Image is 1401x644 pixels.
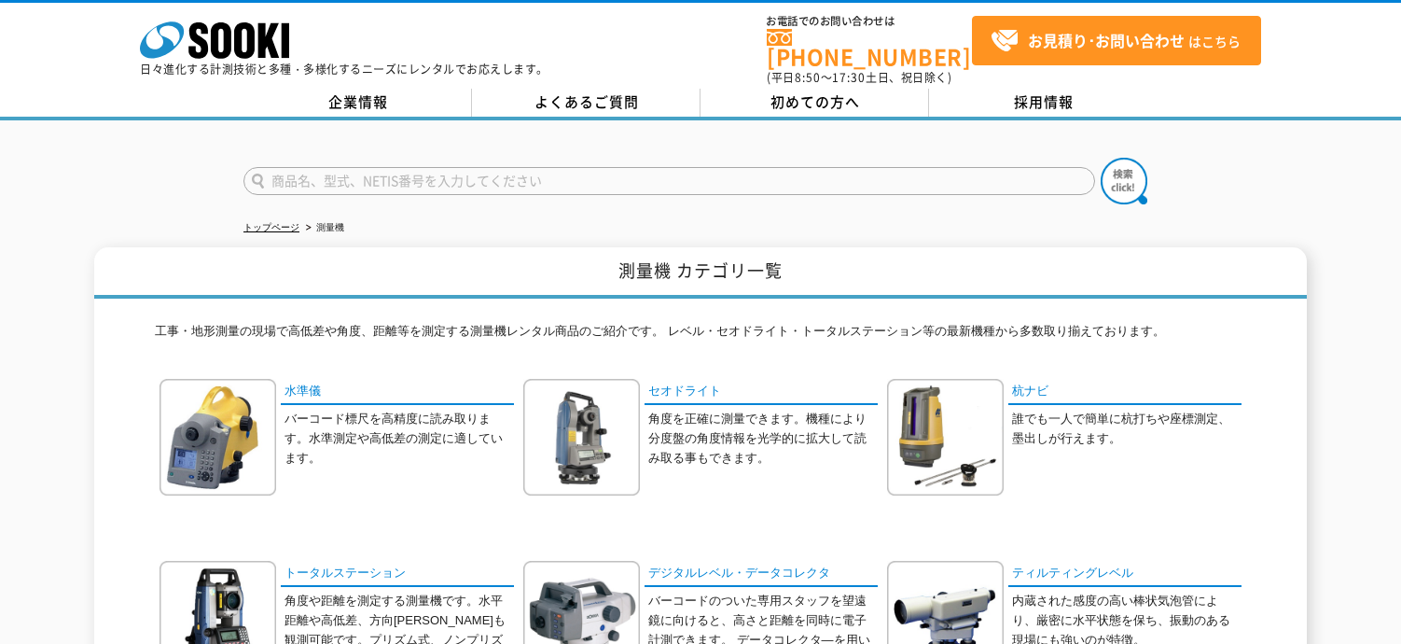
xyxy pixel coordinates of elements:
[1008,561,1241,588] a: ティルティングレベル
[887,379,1004,496] img: 杭ナビ
[795,69,821,86] span: 8:50
[243,167,1095,195] input: 商品名、型式、NETIS番号を入力してください
[767,29,972,67] a: [PHONE_NUMBER]
[281,379,514,406] a: 水準儀
[972,16,1261,65] a: お見積り･お問い合わせはこちら
[472,89,700,117] a: よくあるご質問
[929,89,1158,117] a: 採用情報
[243,222,299,232] a: トップページ
[302,218,344,238] li: 測量機
[1008,379,1241,406] a: 杭ナビ
[700,89,929,117] a: 初めての方へ
[1028,29,1185,51] strong: お見積り･お問い合わせ
[140,63,548,75] p: 日々進化する計測技術と多種・多様化するニーズにレンタルでお応えします。
[1101,158,1147,204] img: btn_search.png
[94,247,1307,299] h1: 測量機 カテゴリ一覧
[155,322,1246,351] p: 工事・地形測量の現場で高低差や角度、距離等を測定する測量機レンタル商品のご紹介です。 レベル・セオドライト・トータルステーション等の最新機種から多数取り揃えております。
[523,379,640,496] img: セオドライト
[991,27,1241,55] span: はこちら
[243,89,472,117] a: 企業情報
[648,410,878,468] p: 角度を正確に測量できます。機種により分度盤の角度情報を光学的に拡大して読み取る事もできます。
[767,16,972,27] span: お電話でのお問い合わせは
[832,69,866,86] span: 17:30
[284,410,514,468] p: バーコード標尺を高精度に読み取ります。水準測定や高低差の測定に適しています。
[1012,410,1241,449] p: 誰でも一人で簡単に杭打ちや座標測定、墨出しが行えます。
[645,379,878,406] a: セオドライト
[160,379,276,496] img: 水準儀
[645,561,878,588] a: デジタルレベル・データコレクタ
[767,69,951,86] span: (平日 ～ 土日、祝日除く)
[770,91,860,112] span: 初めての方へ
[281,561,514,588] a: トータルステーション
